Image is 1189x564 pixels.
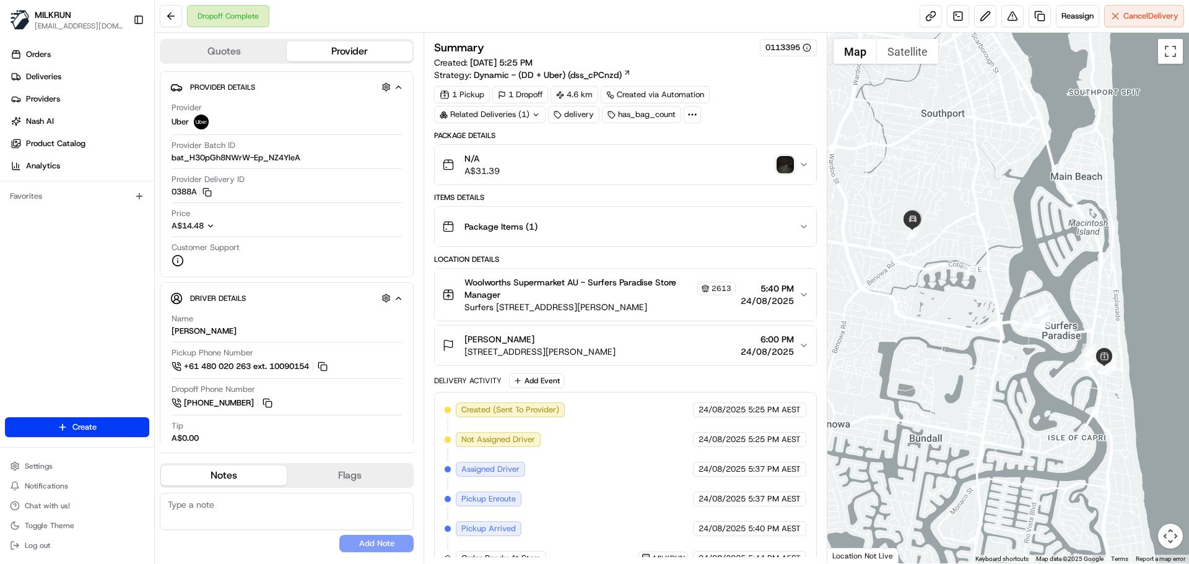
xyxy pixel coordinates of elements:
[434,69,631,81] div: Strategy:
[464,220,538,233] span: Package Items ( 1 )
[10,10,30,30] img: MILKRUN
[1081,357,1095,370] div: 12
[1019,318,1032,331] div: 16
[172,360,329,373] a: +61 480 020 263 ext. 10090154
[172,174,245,185] span: Provider Delivery ID
[26,116,54,127] span: Nash AI
[602,106,681,123] div: has_bag_count
[1036,555,1104,562] span: Map data ©2025 Google
[434,86,490,103] div: 1 Pickup
[5,458,149,475] button: Settings
[435,326,816,365] button: [PERSON_NAME][STREET_ADDRESS][PERSON_NAME]6:00 PM24/08/2025
[548,106,599,123] div: delivery
[172,152,300,163] span: bat_H30pGh8NWrW-Ep_NZ4YleA
[25,481,68,491] span: Notifications
[172,396,274,410] a: [PHONE_NUMBER]
[830,547,871,563] a: Open this area in Google Maps (opens a new window)
[1104,5,1184,27] button: CancelDelivery
[963,262,977,275] div: 17
[699,404,746,415] span: 24/08/2025
[464,276,694,301] span: Woolworths Supermarket AU - Surfers Paradise Store Manager
[5,45,154,64] a: Orders
[461,464,520,475] span: Assigned Driver
[190,293,246,303] span: Driver Details
[434,193,816,202] div: Items Details
[830,547,871,563] img: Google
[190,82,255,92] span: Provider Details
[1081,349,1095,362] div: 1
[435,145,816,184] button: N/AA$31.39photo_proof_of_delivery image
[435,269,816,321] button: Woolworths Supermarket AU - Surfers Paradise Store Manager2613Surfers [STREET_ADDRESS][PERSON_NAM...
[172,384,255,395] span: Dropoff Phone Number
[5,89,154,109] a: Providers
[434,131,816,141] div: Package Details
[601,86,710,103] a: Created via Automation
[287,466,412,485] button: Flags
[172,220,281,232] button: A$14.48
[474,69,622,81] span: Dynamic - (DD + Uber) (dss_cPCnzd)
[161,41,287,61] button: Quotes
[5,497,149,514] button: Chat with us!
[5,477,149,495] button: Notifications
[5,517,149,534] button: Toggle Theme
[834,39,877,64] button: Show street map
[170,288,403,308] button: Driver Details
[1111,555,1128,562] a: Terms (opens in new tab)
[464,333,534,345] span: [PERSON_NAME]
[5,417,149,437] button: Create
[474,69,631,81] a: Dynamic - (DD + Uber) (dss_cPCnzd)
[1097,360,1111,373] div: 6
[1034,303,1048,317] div: 15
[461,553,541,564] span: Order Ready At Store
[1061,11,1094,22] span: Reassign
[748,434,801,445] span: 5:25 PM AEST
[26,49,51,60] span: Orders
[172,313,193,324] span: Name
[26,160,60,171] span: Analytics
[25,540,50,550] span: Log out
[509,373,564,388] button: Add Event
[464,152,500,165] span: N/A
[172,116,189,128] span: Uber
[184,397,254,409] span: [PHONE_NUMBER]
[464,345,616,358] span: [STREET_ADDRESS][PERSON_NAME]
[194,115,209,129] img: uber-new-logo.jpeg
[35,9,71,21] button: MILKRUN
[748,523,801,534] span: 5:40 PM AEST
[25,461,53,471] span: Settings
[172,242,240,253] span: Customer Support
[184,361,309,372] span: +61 480 020 263 ext. 10090154
[26,138,85,149] span: Product Catalog
[1099,360,1112,374] div: 5
[1056,5,1099,27] button: Reassign
[172,186,212,197] button: 0388A
[461,434,535,445] span: Not Assigned Driver
[172,347,253,358] span: Pickup Phone Number
[170,77,403,97] button: Provider Details
[25,501,70,511] span: Chat with us!
[172,102,202,113] span: Provider
[699,434,746,445] span: 24/08/2025
[975,555,1029,563] button: Keyboard shortcuts
[748,464,801,475] span: 5:37 PM AEST
[748,404,801,415] span: 5:25 PM AEST
[461,493,516,505] span: Pickup Enroute
[35,21,123,31] button: [EMAIL_ADDRESS][DOMAIN_NAME]
[905,226,919,240] div: 18
[1037,314,1050,328] div: 14
[434,376,502,386] div: Delivery Activity
[741,345,794,358] span: 24/08/2025
[748,553,801,564] span: 5:44 PM AEST
[464,301,735,313] span: Surfers [STREET_ADDRESS][PERSON_NAME]
[777,156,794,173] img: photo_proof_of_delivery image
[172,208,190,219] span: Price
[5,156,154,176] a: Analytics
[172,433,199,444] div: A$0.00
[699,523,746,534] span: 24/08/2025
[5,67,154,87] a: Deliveries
